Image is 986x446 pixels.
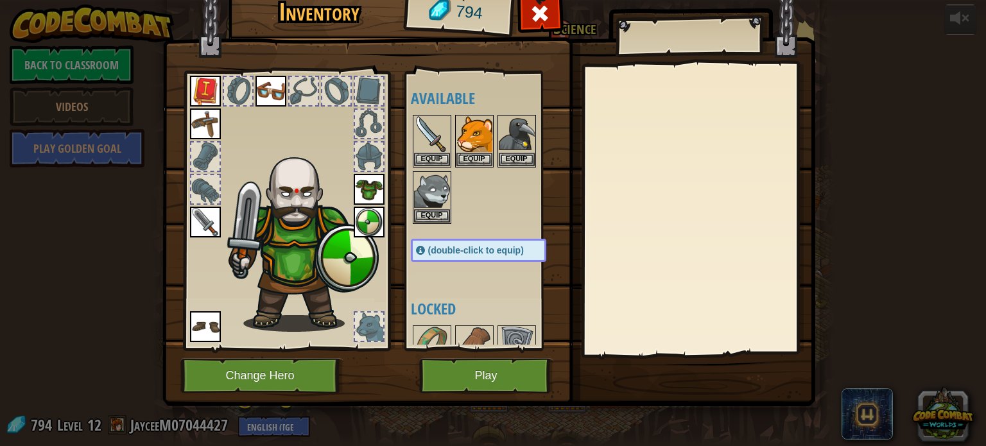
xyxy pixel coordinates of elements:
[456,153,492,166] button: Equip
[255,76,286,107] img: portrait.png
[499,116,535,152] img: portrait.png
[190,207,221,237] img: portrait.png
[190,76,221,107] img: portrait.png
[414,116,450,152] img: portrait.png
[180,358,343,393] button: Change Hero
[499,327,535,363] img: portrait.png
[456,327,492,363] img: portrait.png
[456,116,492,152] img: portrait.png
[354,207,385,237] img: portrait.png
[190,108,221,139] img: portrait.png
[190,311,221,342] img: portrait.png
[411,90,572,107] h4: Available
[354,174,385,205] img: portrait.png
[414,173,450,209] img: portrait.png
[411,300,572,317] h4: Locked
[414,209,450,223] button: Equip
[428,245,524,255] span: (double-click to equip)
[414,153,450,166] button: Equip
[414,327,450,363] img: portrait.png
[419,358,553,393] button: Play
[499,153,535,166] button: Equip
[222,145,379,332] img: male.png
